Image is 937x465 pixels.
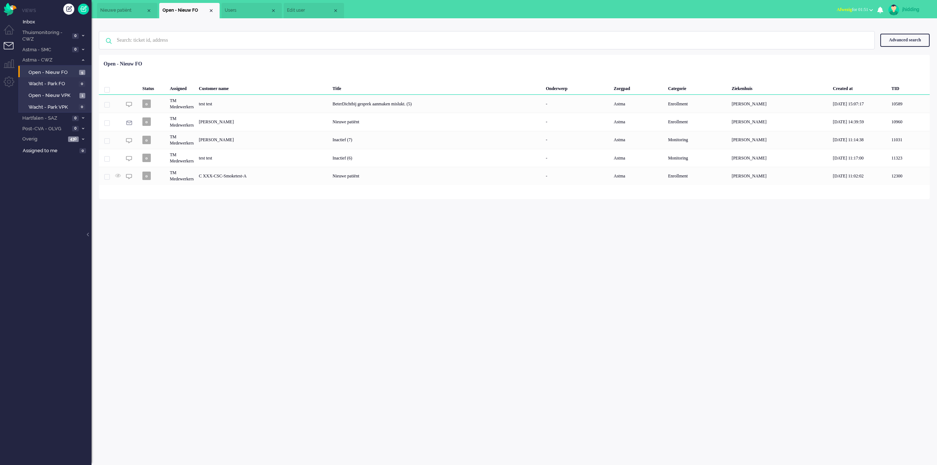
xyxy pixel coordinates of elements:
div: Enrollment [665,167,729,185]
div: TM Medewerkers [167,167,196,185]
a: Open - Nieuw VPK 1 [21,91,91,99]
div: Inactief (6) [330,149,544,167]
div: TM Medewerkers [167,95,196,113]
img: ic_chat_grey.svg [126,173,132,180]
span: Thuismonitoring - CWZ [21,29,70,43]
div: test test [196,95,330,113]
div: Nieuwe patiënt [330,113,544,131]
span: Astma - CWZ [21,57,78,64]
div: [PERSON_NAME] [196,113,330,131]
span: Overig [21,136,66,143]
a: Omnidesk [4,5,16,10]
span: 430 [68,136,79,142]
a: Open - Nieuw FO 5 [21,68,91,76]
img: ic_chat_grey.svg [126,101,132,108]
div: [PERSON_NAME] [196,131,330,149]
span: 0 [79,148,86,154]
img: ic-search-icon.svg [99,31,118,50]
div: [PERSON_NAME] [729,149,830,167]
div: Close tab [146,8,152,14]
li: Views [22,7,92,14]
div: Inactief (7) [330,131,544,149]
span: Inbox [23,19,92,26]
span: 0 [72,47,79,52]
div: [DATE] 11:17:00 [830,149,889,167]
div: Monitoring [665,131,729,149]
li: Users [221,3,282,18]
span: Afwezig [837,7,852,12]
div: 10960 [99,113,930,131]
button: Afwezigfor 01:51 [832,4,877,15]
div: [DATE] 11:02:02 [830,167,889,185]
div: Astma [611,95,665,113]
div: Astma [611,167,665,185]
li: Supervisor menu [4,59,20,76]
div: Zorgpad [611,80,665,95]
img: ic_e-mail_grey.svg [126,120,132,126]
span: o [142,100,151,108]
li: Afwezigfor 01:51 [832,2,877,18]
div: Open - Nieuw FO [104,60,142,68]
span: o [142,117,151,126]
span: o [142,154,151,162]
span: 0 [79,104,85,110]
div: Assigned [167,80,196,95]
div: test test [196,149,330,167]
div: [PERSON_NAME] [729,113,830,131]
div: BeterDichtbij gesprek aanmaken mislukt. (5) [330,95,544,113]
div: [PERSON_NAME] [729,95,830,113]
div: Advanced search [880,34,930,46]
li: View [159,3,220,18]
span: Edit user [287,7,333,14]
li: 12300 [97,3,157,18]
span: Open - Nieuw FO [29,69,77,76]
div: Onderwerp [543,80,611,95]
div: - [543,149,611,167]
div: [PERSON_NAME] [729,131,830,149]
a: Quick Ticket [78,4,89,15]
span: Hartfalen - SAZ [21,115,70,122]
div: jhidding [902,6,930,13]
div: Nieuwe patiënt [330,167,544,185]
img: avatar [888,4,899,15]
div: Close tab [333,8,339,14]
div: Enrollment [665,113,729,131]
span: Open - Nieuw VPK [29,92,78,99]
div: [DATE] 14:39:59 [830,113,889,131]
div: 10960 [889,113,930,131]
a: Wacht - Park FO 0 [21,79,91,87]
img: flow_omnibird.svg [4,3,16,16]
span: Post-CVA - OLVG [21,125,70,132]
span: o [142,136,151,144]
input: Search: ticket id, address [111,31,865,49]
a: Assigned to me 0 [21,146,92,154]
a: Wacht - Park VPK 0 [21,103,91,111]
div: 12300 [99,167,930,185]
div: - [543,167,611,185]
div: Monitoring [665,149,729,167]
div: [PERSON_NAME] [729,167,830,185]
div: - [543,95,611,113]
span: 0 [72,126,79,131]
span: Assigned to me [23,147,77,154]
div: Close tab [270,8,276,14]
li: Dashboard menu [4,25,20,41]
div: - [543,131,611,149]
div: - [543,113,611,131]
div: Create ticket [63,4,74,15]
span: Wacht - Park VPK [29,104,77,111]
div: Astma [611,131,665,149]
span: 1 [79,93,85,98]
span: 0 [72,116,79,121]
div: Customer name [196,80,330,95]
div: TM Medewerkers [167,113,196,131]
span: Nieuwe patiënt [100,7,146,14]
a: jhidding [887,4,930,15]
div: Astma [611,149,665,167]
a: Inbox [21,18,92,26]
div: Status [140,80,167,95]
div: Created at [830,80,889,95]
div: Categorie [665,80,729,95]
div: Ziekenhuis [729,80,830,95]
div: Enrollment [665,95,729,113]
